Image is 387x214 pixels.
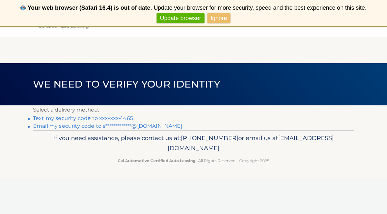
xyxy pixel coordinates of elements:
span: [PHONE_NUMBER] [181,134,238,142]
p: If you need assistance, please contact us at: or email us at [37,133,350,154]
b: Your web browser (Safari 16.4) is out of date. [28,5,152,11]
p: Select a delivery method: [33,105,354,114]
span: We need to verify your identity [33,78,220,90]
span: Update your browser for more security, speed and the best experience on this site. [154,5,367,11]
a: Ignore [207,13,230,24]
strong: Cal Automotive Certified Auto Leasing [118,158,195,163]
a: Update browser [157,13,204,24]
p: - All Rights Reserved - Copyright 2025 [37,157,350,164]
a: Text my security code to xxx-xxx-1465 [33,115,133,121]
